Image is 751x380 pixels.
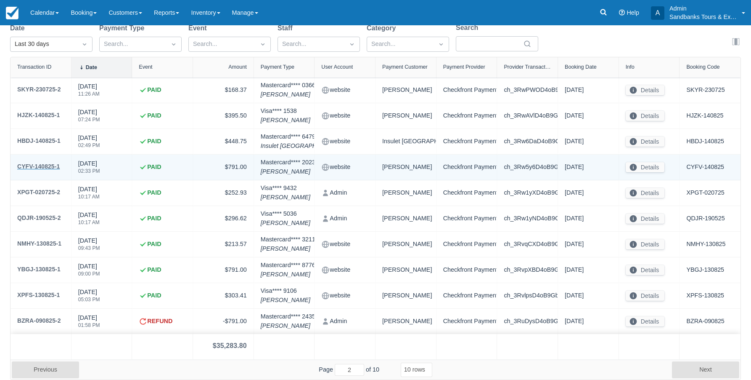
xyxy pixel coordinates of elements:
[456,23,481,33] label: Search
[17,161,60,173] a: CYFV-140825-1
[17,187,60,197] div: XPGT-020725-2
[78,108,100,127] div: [DATE]
[686,64,719,70] div: Booking Code
[321,213,368,225] div: Admin
[17,238,61,249] div: NMHY-130825-1
[78,297,100,302] div: 05:03 PM
[261,167,315,177] em: [PERSON_NAME]
[78,91,100,96] div: 11:26 AM
[147,291,161,300] strong: PAID
[319,364,379,376] span: Page of
[321,110,368,122] div: website
[17,84,61,94] div: SKYR-230725-2
[147,163,161,172] strong: PAID
[147,240,161,249] strong: PAID
[78,211,100,230] div: [DATE]
[17,110,60,120] div: HJZK-140825-1
[504,110,551,122] div: ch_3RwAVlD4oB9Gbrmp0uO5Wggd
[626,85,664,95] button: Details
[686,291,724,300] a: XPFS-130825
[17,64,51,70] div: Transaction ID
[17,264,61,274] div: YBGJ-130825-1
[261,193,310,202] em: [PERSON_NAME]
[147,188,161,198] strong: PAID
[504,136,551,147] div: ch_3Rw6DaD4oB9Gbrmp2Bh6OzYh
[504,316,551,327] div: ch_3RuDysD4oB9Gbrmp0ezqKNPN_r2
[382,187,429,199] div: [PERSON_NAME]
[78,271,100,276] div: 09:00 PM
[78,185,100,204] div: [DATE]
[443,290,490,302] div: Checkfront Payments
[443,316,490,327] div: Checkfront Payments
[200,316,247,327] div: -$791.00
[382,316,429,327] div: [PERSON_NAME]
[78,323,100,328] div: 01:58 PM
[627,9,639,16] span: Help
[565,187,612,199] div: [DATE]
[565,84,612,96] div: [DATE]
[382,161,429,173] div: [PERSON_NAME]
[17,136,61,146] div: HBDJ-140825-1
[200,161,247,173] div: $791.00
[200,187,247,199] div: $252.93
[565,136,612,147] div: [DATE]
[382,84,429,96] div: [PERSON_NAME]
[17,187,60,199] a: XPGT-020725-2
[200,84,247,96] div: $168.37
[686,163,724,172] a: CYFV-140825
[626,162,664,172] button: Details
[259,40,267,48] span: Dropdown icon
[261,132,343,150] div: Mastercard **** 6479
[261,235,315,253] div: Mastercard **** 3211
[626,291,664,301] button: Details
[565,161,612,173] div: [DATE]
[80,40,89,48] span: Dropdown icon
[669,4,737,13] p: Admin
[565,110,612,122] div: [DATE]
[504,213,551,225] div: ch_3Rw1yND4oB9Gbrmp1KbZnctB
[504,238,551,250] div: ch_3RvqCXD4oB9Gbrmp1uMj2DgD
[10,23,28,33] label: Date
[443,64,485,70] div: Payment Provider
[443,264,490,276] div: Checkfront Payments
[169,40,178,48] span: Dropdown icon
[17,213,61,223] div: QDJR-190525-2
[686,265,724,275] a: YBGJ-130825
[626,136,664,147] button: Details
[565,238,612,250] div: [DATE]
[261,312,315,330] div: Mastercard **** 2435
[651,6,664,20] div: A
[686,188,724,198] a: XPGT-020725
[78,262,100,281] div: [DATE]
[228,64,246,70] div: Amount
[200,136,247,147] div: $448.75
[321,136,368,147] div: website
[17,264,61,276] a: YBGJ-130825-1
[200,290,247,302] div: $303.41
[382,110,429,122] div: [PERSON_NAME]
[261,90,315,99] em: [PERSON_NAME]
[626,214,664,224] button: Details
[565,290,612,302] div: [DATE]
[321,187,368,199] div: Admin
[443,187,490,199] div: Checkfront Payments
[626,64,635,70] div: Info
[348,40,356,48] span: Dropdown icon
[382,238,429,250] div: [PERSON_NAME]
[261,261,315,279] div: Mastercard **** 8776
[17,316,61,326] div: BZRA-090825-2
[686,240,725,249] a: NMHY-130825
[17,290,60,302] a: XPFS-130825-1
[17,84,61,96] a: SKYR-230725-2
[504,187,551,199] div: ch_3Rw1yXD4oB9Gbrmp1VLW2aJB
[147,137,161,146] strong: PAID
[147,214,161,223] strong: PAID
[78,313,100,333] div: [DATE]
[147,86,161,95] strong: PAID
[504,161,551,173] div: ch_3Rw5y6D4oB9Gbrmp0V2KrcLt
[504,64,551,70] div: Provider Transaction
[15,40,73,49] div: Last 30 days
[565,264,612,276] div: [DATE]
[686,86,725,95] a: SKYR-230725
[261,244,315,254] em: [PERSON_NAME]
